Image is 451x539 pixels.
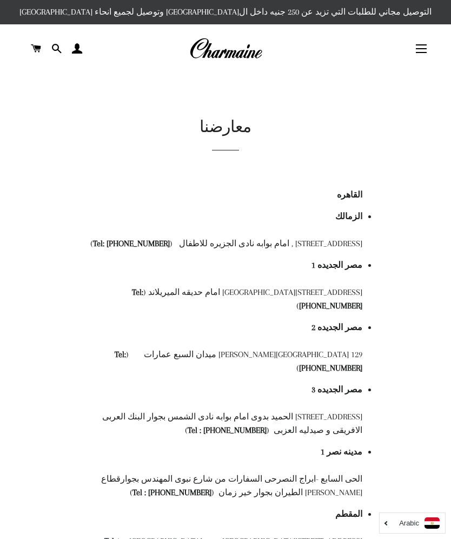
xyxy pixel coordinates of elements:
div: 129 [GEOGRAPHIC_DATA][PERSON_NAME] ميدان السبع عمارات ( ) [89,348,362,375]
h1: معارضنا [52,116,399,139]
strong: Tel: [PHONE_NUMBER] [132,287,362,311]
strong: Tel: [PHONE_NUMBER] [93,239,170,248]
div: الحى السابع -ابراج النصرحى السفارات من شارع نبوى المهندس بجوارقطاع [PERSON_NAME] الطيران بجوار خي... [89,472,362,499]
strong: مصر الجديده 1 [311,260,362,270]
strong: Tel: [PHONE_NUMBER] [115,350,362,373]
a: Arabic [385,517,440,529]
strong: مدينه نصر 1 [321,447,362,457]
strong: الزمالك [335,212,362,221]
strong: مصر الجديده 2 [311,323,362,332]
strong: المقطم [335,509,362,519]
img: Charmaine Egypt [189,37,262,61]
strong: مصر الجديده 3 [311,385,362,395]
div: [STREET_ADDRESS] , امام بوابه نادى الجزيره للاطفال ( ) [89,237,362,251]
strong: Tel : [PHONE_NUMBER] [188,425,267,435]
div: [STREET_ADDRESS] الحميد بدوى امام بوابه نادى الشمس بجوار البنك العربى الافريقى و صيدليه العزبى ( ) [89,410,362,437]
div: [STREET_ADDRESS][GEOGRAPHIC_DATA] امام حديقه الميريلاند ( ) [89,286,362,313]
strong: القاهره [337,190,362,200]
i: Arabic [399,520,419,527]
strong: Tel : [PHONE_NUMBER] [132,488,211,497]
